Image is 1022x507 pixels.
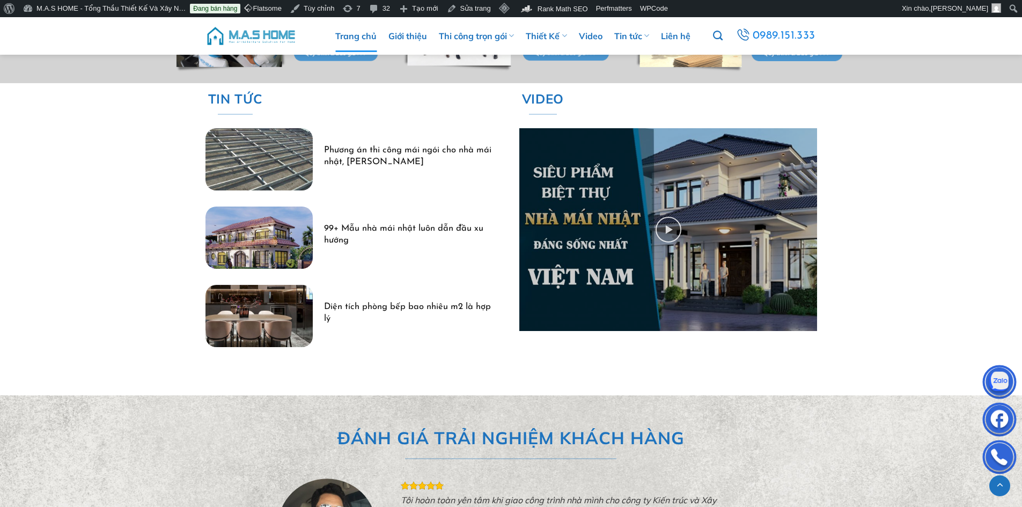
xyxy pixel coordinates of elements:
[614,20,649,52] a: Tin tức
[205,207,313,269] img: 99+ Mẫu nhà mái nhật luôn dẫn đầu xu hướng 6
[983,405,1016,437] img: Facebook
[661,20,690,52] a: Liên hệ
[337,424,685,452] span: ĐÁNH GIÁ TRẢI NGHIỆM KHÁCH HÀNG
[324,145,491,168] a: Phương án thi công mái ngói cho nhà mái nhật, [PERSON_NAME]
[205,285,313,347] img: Diện tích phòng bếp bao nhiêu m2 là hợp lý 86
[205,128,313,190] img: Phương án thi công mái ngói cho nhà mái nhật, mái thái 1
[519,128,817,331] a: Untitled 3 1
[521,89,564,109] span: Video
[931,4,988,12] span: [PERSON_NAME]
[983,443,1016,475] img: Phone
[324,223,491,246] a: 99+ Mẫu nhà mái nhật luôn dẫn đầu xu hướng
[335,20,377,52] a: Trang chủ
[208,89,262,109] span: TIN TỨC
[324,302,491,325] a: Diện tích phòng bếp bao nhiêu m2 là hợp lý
[205,20,297,52] img: M.A.S HOME – Tổng Thầu Thiết Kế Và Xây Nhà Trọn Gói
[579,20,602,52] a: Video
[439,20,514,52] a: Thi công trọn gói
[526,20,567,52] a: Thiết Kế
[734,26,817,46] a: 0989.151.333
[190,4,240,13] a: Đang bán hàng
[538,5,588,13] span: Rank Math SEO
[989,475,1010,496] a: Lên đầu trang
[519,128,817,331] img: Trang chủ 125
[713,25,723,47] a: Tìm kiếm
[388,20,427,52] a: Giới thiệu
[753,27,815,45] span: 0989.151.333
[983,368,1016,400] img: Zalo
